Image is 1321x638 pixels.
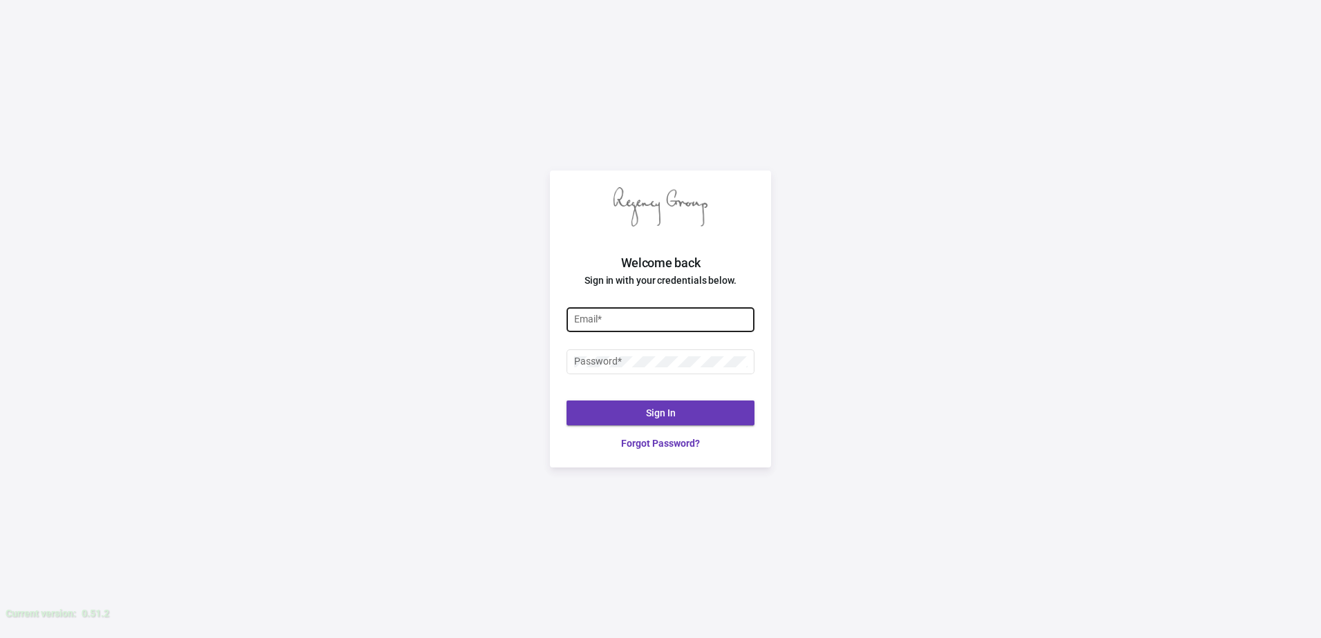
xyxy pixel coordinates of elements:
[567,400,754,425] button: Sign In
[567,436,754,451] a: Forgot Password?
[614,187,707,226] img: Regency Group logo
[6,606,76,621] div: Current version:
[646,407,676,418] span: Sign In
[550,254,771,272] h2: Welcome back
[550,272,771,289] h4: Sign in with your credentials below.
[82,606,109,621] div: 0.51.2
